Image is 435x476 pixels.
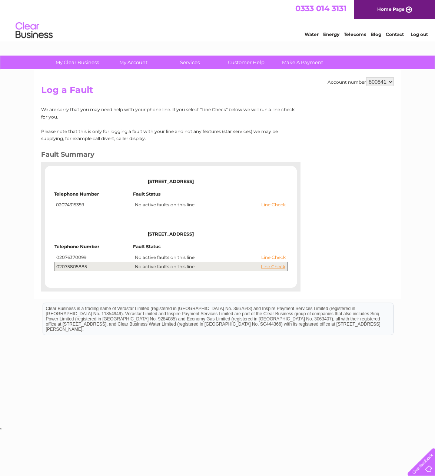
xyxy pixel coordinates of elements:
[411,31,428,37] a: Log out
[272,56,333,69] a: Make A Payment
[371,31,381,37] a: Blog
[41,149,295,162] h3: Fault Summary
[133,200,288,209] td: No active faults on this line
[159,56,220,69] a: Services
[41,128,295,142] p: Please note that this is only for logging a fault with your line and not any features (star servi...
[344,31,366,37] a: Telecoms
[323,31,339,37] a: Energy
[386,31,404,37] a: Contact
[54,262,133,271] td: 02075805885
[305,31,319,37] a: Water
[133,192,288,200] td: Fault Status
[133,262,288,271] td: No active faults on this line
[15,19,53,42] img: logo.png
[328,77,394,86] div: Account number
[133,244,288,253] td: Fault Status
[261,264,285,269] a: Line Check
[54,244,133,253] td: Telephone Number
[43,4,393,36] div: Clear Business is a trading name of Verastar Limited (registered in [GEOGRAPHIC_DATA] No. 3667643...
[47,56,108,69] a: My Clear Business
[41,106,295,120] p: We are sorry that you may need help with your phone line. If you select "Line Check" below we wil...
[261,202,286,207] a: Line Check
[261,255,286,260] a: Line Check
[41,85,394,99] h2: Log a Fault
[54,200,133,209] td: 02074315359
[54,192,133,200] td: Telephone Number
[216,56,277,69] a: Customer Help
[133,253,288,262] td: No active faults on this line
[103,56,164,69] a: My Account
[54,224,288,244] td: [STREET_ADDRESS]
[54,172,288,192] td: [STREET_ADDRESS]
[295,4,346,13] a: 0333 014 3131
[54,253,133,262] td: 02076370099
